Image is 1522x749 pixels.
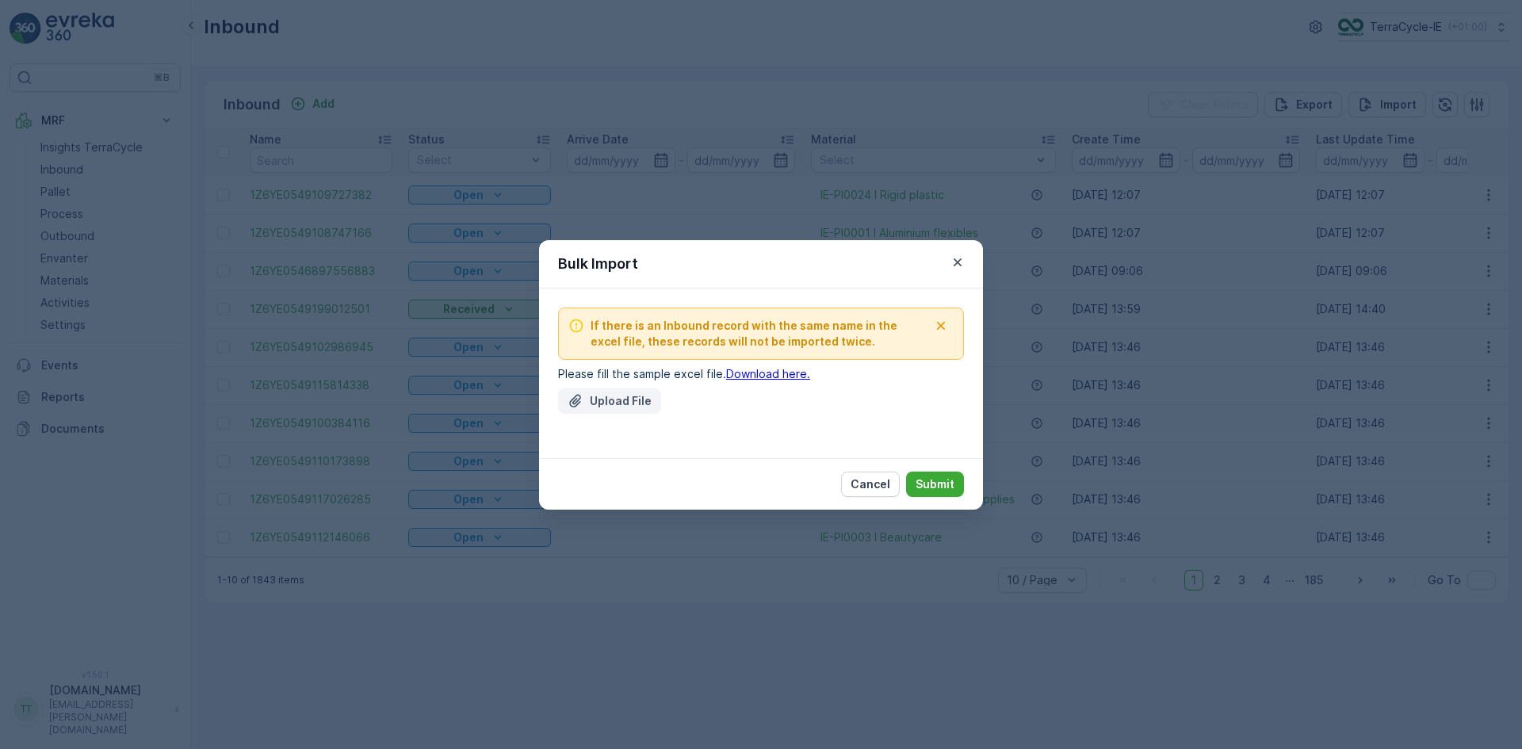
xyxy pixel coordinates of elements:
[558,366,964,382] p: Please fill the sample excel file.
[906,472,964,497] button: Submit
[916,476,954,492] p: Submit
[841,472,900,497] button: Cancel
[590,393,652,409] p: Upload File
[591,318,928,350] span: If there is an Inbound record with the same name in the excel file, these records will not be imp...
[726,367,810,380] a: Download here.
[558,253,638,275] p: Bulk Import
[851,476,890,492] p: Cancel
[558,388,661,414] button: Upload File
